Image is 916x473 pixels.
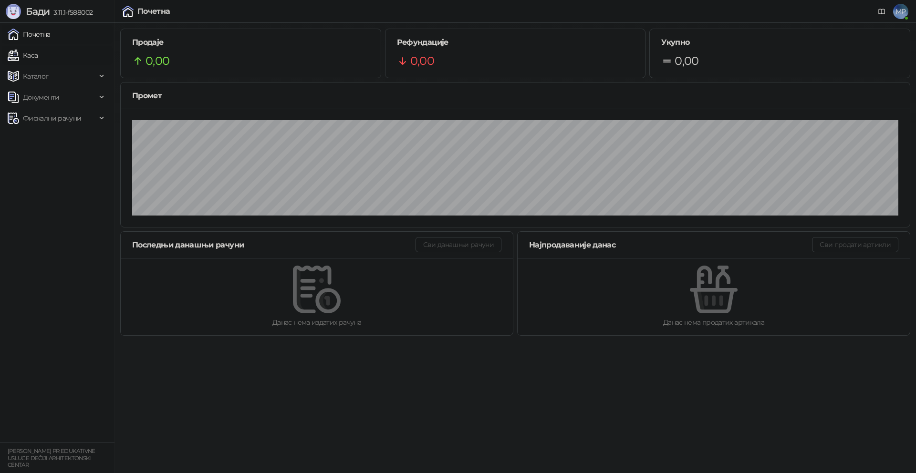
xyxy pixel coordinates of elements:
[397,37,634,48] h5: Рефундације
[533,317,895,328] div: Данас нема продатих артикала
[874,4,889,19] a: Документација
[23,88,59,107] span: Документи
[812,237,898,252] button: Сви продати артикли
[26,6,50,17] span: Бади
[8,46,38,65] a: Каса
[132,90,898,102] div: Промет
[8,448,95,468] small: [PERSON_NAME] PR EDUKATIVNE USLUGE DEČIJI ARHITEKTONSKI CENTAR
[8,25,51,44] a: Почетна
[23,109,81,128] span: Фискални рачуни
[416,237,501,252] button: Сви данашњи рачуни
[132,239,416,251] div: Последњи данашњи рачуни
[675,52,698,70] span: 0,00
[136,317,498,328] div: Данас нема издатих рачуна
[146,52,169,70] span: 0,00
[410,52,434,70] span: 0,00
[137,8,170,15] div: Почетна
[529,239,812,251] div: Најпродаваније данас
[661,37,898,48] h5: Укупно
[132,37,369,48] h5: Продаје
[893,4,908,19] span: MP
[50,8,93,17] span: 3.11.1-f588002
[23,67,49,86] span: Каталог
[6,4,21,19] img: Logo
